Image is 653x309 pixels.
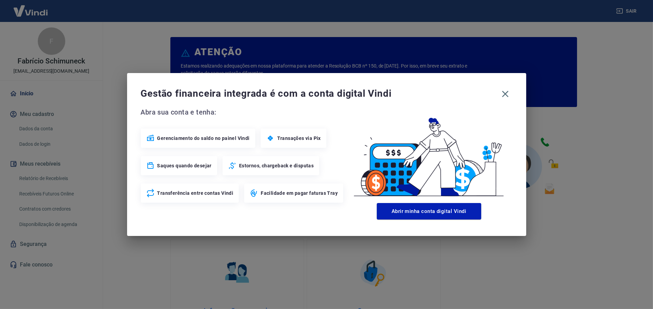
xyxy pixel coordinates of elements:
[141,87,498,100] span: Gestão financeira integrada é com a conta digital Vindi
[346,107,513,200] img: Good Billing
[157,135,250,142] span: Gerenciamento do saldo no painel Vindi
[157,190,234,197] span: Transferência entre contas Vindi
[261,190,338,197] span: Facilidade em pagar faturas Tray
[377,203,481,219] button: Abrir minha conta digital Vindi
[141,107,346,118] span: Abra sua conta e tenha:
[157,162,212,169] span: Saques quando desejar
[277,135,321,142] span: Transações via Pix
[239,162,314,169] span: Estornos, chargeback e disputas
